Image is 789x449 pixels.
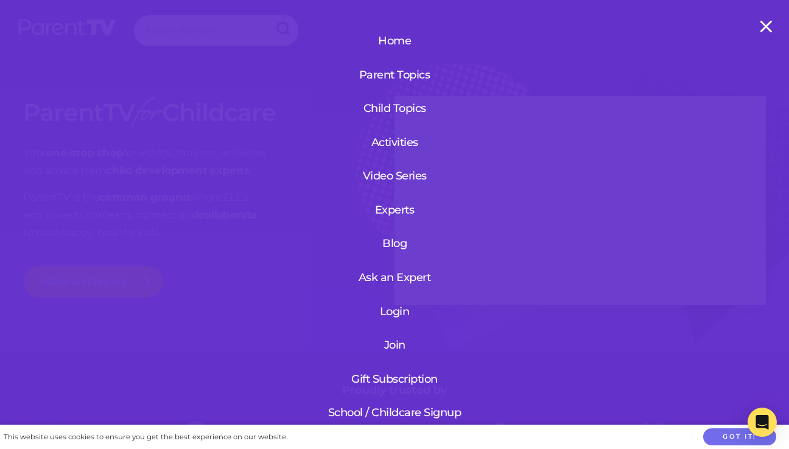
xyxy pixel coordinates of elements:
div: This website uses cookies to ensure you get the best experience on our website. [4,431,287,444]
a: Parent Topics [352,59,437,91]
a: Join [322,329,468,361]
div: Open Intercom Messenger [748,408,777,437]
button: Got it! [703,428,776,446]
a: Home [352,25,437,57]
a: School / Childcare Signup [322,397,468,428]
a: Experts [352,194,437,226]
a: Login [322,296,468,327]
a: Ask an Expert [352,262,437,293]
a: Blog [352,228,437,259]
a: Gift Subscription [322,363,468,395]
a: Video Series [352,160,437,192]
a: Child Topics [352,92,437,124]
a: Activities [352,127,437,158]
